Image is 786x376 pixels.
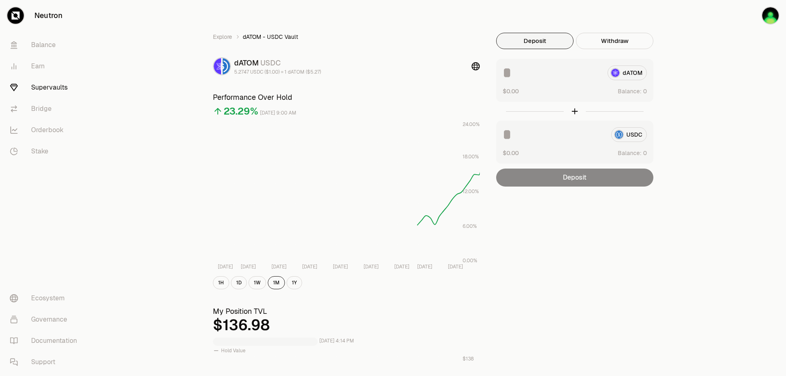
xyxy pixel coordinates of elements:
div: 23.29% [224,105,258,118]
button: Deposit [496,33,574,49]
tspan: [DATE] [364,263,379,270]
a: Supervaults [3,77,88,98]
tspan: $138 [463,356,474,362]
tspan: 0.00% [463,257,477,264]
nav: breadcrumb [213,33,480,41]
img: USDC Logo [223,58,230,74]
a: Bridge [3,98,88,119]
tspan: [DATE] [448,263,463,270]
tspan: [DATE] [333,263,348,270]
button: 1W [248,276,266,289]
div: dATOM [234,57,321,69]
button: $0.00 [503,149,519,157]
tspan: [DATE] [302,263,317,270]
a: Ecosystem [3,288,88,309]
h3: My Position TVL [213,306,480,317]
tspan: [DATE] [417,263,432,270]
h3: Performance Over Hold [213,92,480,103]
tspan: 18.00% [463,153,479,160]
button: 1H [213,276,229,289]
div: [DATE] 4:14 PM [319,336,354,346]
div: 5.2747 USDC ($1.00) = 1 dATOM ($5.27) [234,69,321,75]
button: 1Y [287,276,302,289]
div: $136.98 [213,317,480,333]
span: Hold Value [221,347,246,354]
span: dATOM - USDC Vault [243,33,298,41]
div: [DATE] 9:00 AM [260,108,296,118]
a: Explore [213,33,232,41]
button: 1M [268,276,285,289]
a: Balance [3,34,88,56]
img: Equinox [762,7,779,24]
span: Balance: [618,87,641,95]
tspan: 6.00% [463,223,477,230]
a: Documentation [3,330,88,351]
tspan: [DATE] [241,263,256,270]
a: Support [3,351,88,373]
img: dATOM Logo [214,58,221,74]
button: $0.00 [503,87,519,95]
tspan: 12.00% [463,188,479,195]
a: Governance [3,309,88,330]
a: Earn [3,56,88,77]
span: USDC [260,58,281,68]
tspan: [DATE] [218,263,233,270]
tspan: [DATE] [271,263,287,270]
button: 1D [231,276,247,289]
tspan: [DATE] [394,263,409,270]
a: Orderbook [3,119,88,141]
tspan: 24.00% [463,121,480,128]
button: Withdraw [576,33,653,49]
span: Balance: [618,149,641,157]
a: Stake [3,141,88,162]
